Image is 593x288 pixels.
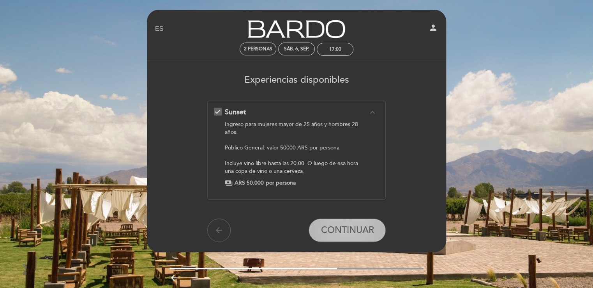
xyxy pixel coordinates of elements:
[429,23,438,32] i: person
[321,225,374,236] span: CONTINUAR
[235,179,264,187] span: ARS 50.000
[214,226,224,235] i: arrow_back
[244,74,349,85] span: Experiencias disponibles
[207,219,231,242] button: arrow_back
[248,18,345,40] a: Bardo
[244,46,272,52] span: 2 personas
[266,179,296,187] span: por persona
[169,273,179,283] i: arrow_backward
[284,46,309,52] div: sáb. 6, sep.
[367,108,377,117] i: expand_less
[225,121,368,175] div: Ingreso para mujeres mayor de 25 años y hombres 28 años. Público General: valor 50000 ARS por per...
[214,107,379,187] md-checkbox: Sunset expand_less Ingreso para mujeres mayor de 25 años y hombres 28 años. Público General: valo...
[309,219,386,242] button: CONTINUAR
[429,23,438,35] button: person
[225,179,233,187] span: payments
[225,108,246,116] span: Sunset
[329,46,341,52] div: 17:00
[365,107,379,117] button: expand_less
